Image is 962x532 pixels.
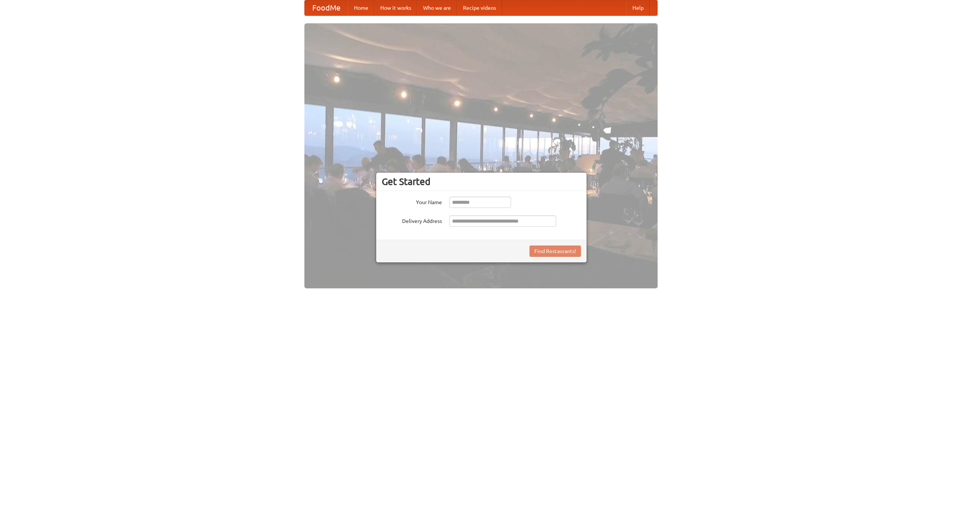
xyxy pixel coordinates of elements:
label: Your Name [382,197,442,206]
a: How it works [374,0,417,15]
h3: Get Started [382,176,581,187]
button: Find Restaurants! [529,246,581,257]
a: FoodMe [305,0,348,15]
label: Delivery Address [382,215,442,225]
a: Help [626,0,650,15]
a: Home [348,0,374,15]
a: Who we are [417,0,457,15]
a: Recipe videos [457,0,502,15]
